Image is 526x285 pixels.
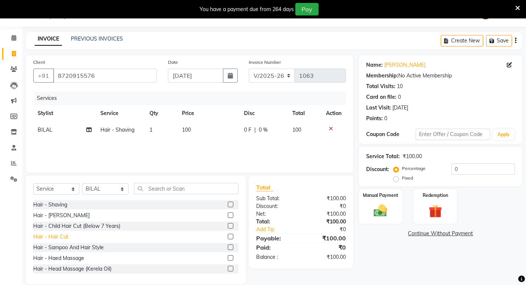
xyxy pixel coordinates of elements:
[33,233,68,241] div: Hair - Hair Cut
[366,72,515,80] div: No Active Membership
[392,104,408,112] div: [DATE]
[366,153,400,160] div: Service Total:
[301,234,351,243] div: ₹100.00
[200,6,294,13] div: You have a payment due from 264 days
[251,226,309,233] a: Add Tip
[96,105,145,122] th: Service
[493,129,514,140] button: Apply
[309,226,351,233] div: ₹0
[295,3,319,15] button: Pay
[251,243,301,252] div: Paid:
[366,166,389,173] div: Discount:
[403,153,422,160] div: ₹100.00
[33,254,84,262] div: Hair - Haed Massage
[360,230,521,237] a: Continue Without Payment
[486,35,512,46] button: Save
[100,126,134,133] span: Hair - Shaving
[249,59,281,66] label: Invoice Number
[33,212,90,219] div: Hair - [PERSON_NAME]
[441,35,483,46] button: Create New
[397,83,403,90] div: 10
[402,175,413,181] label: Fixed
[33,265,111,273] div: Hair - Head Massage (Kerela Oil)
[244,126,251,134] span: 0 F
[182,126,191,133] span: 100
[366,61,383,69] div: Name:
[178,105,240,122] th: Price
[251,202,301,210] div: Discount:
[33,201,67,209] div: Hair - Shaving
[322,105,346,122] th: Action
[301,210,351,218] div: ₹100.00
[424,203,446,220] img: _gift.svg
[35,32,62,46] a: INVOICE
[33,105,96,122] th: Stylist
[33,244,104,251] div: Hair - Sampoo And Hair Style
[134,183,238,194] input: Search or Scan
[251,210,301,218] div: Net:
[301,195,351,202] div: ₹100.00
[292,126,301,133] span: 100
[145,105,178,122] th: Qty
[33,59,45,66] label: Client
[38,126,52,133] span: BILAL
[366,115,383,122] div: Points:
[288,105,322,122] th: Total
[402,165,426,172] label: Percentage
[256,184,273,191] span: Total
[240,105,288,122] th: Disc
[33,69,54,83] button: +91
[301,243,351,252] div: ₹0
[423,192,448,199] label: Redemption
[366,104,391,112] div: Last Visit:
[384,61,426,69] a: [PERSON_NAME]
[251,234,301,243] div: Payable:
[71,35,123,42] a: PREVIOUS INVOICES
[366,93,396,101] div: Card on file:
[384,115,387,122] div: 0
[259,126,268,134] span: 0 %
[149,126,152,133] span: 1
[301,202,351,210] div: ₹0
[416,129,490,140] input: Enter Offer / Coupon Code
[301,253,351,261] div: ₹100.00
[398,93,401,101] div: 0
[366,131,416,138] div: Coupon Code
[168,59,178,66] label: Date
[251,195,301,202] div: Sub Total:
[363,192,398,199] label: Manual Payment
[301,218,351,226] div: ₹100.00
[254,126,256,134] span: |
[366,83,395,90] div: Total Visits:
[251,253,301,261] div: Balance :
[33,222,120,230] div: Hair - Child Hair Cut (Below 7 Years)
[53,69,157,83] input: Search by Name/Mobile/Email/Code
[34,91,351,105] div: Services
[366,72,398,80] div: Membership:
[251,218,301,226] div: Total:
[369,203,391,219] img: _cash.svg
